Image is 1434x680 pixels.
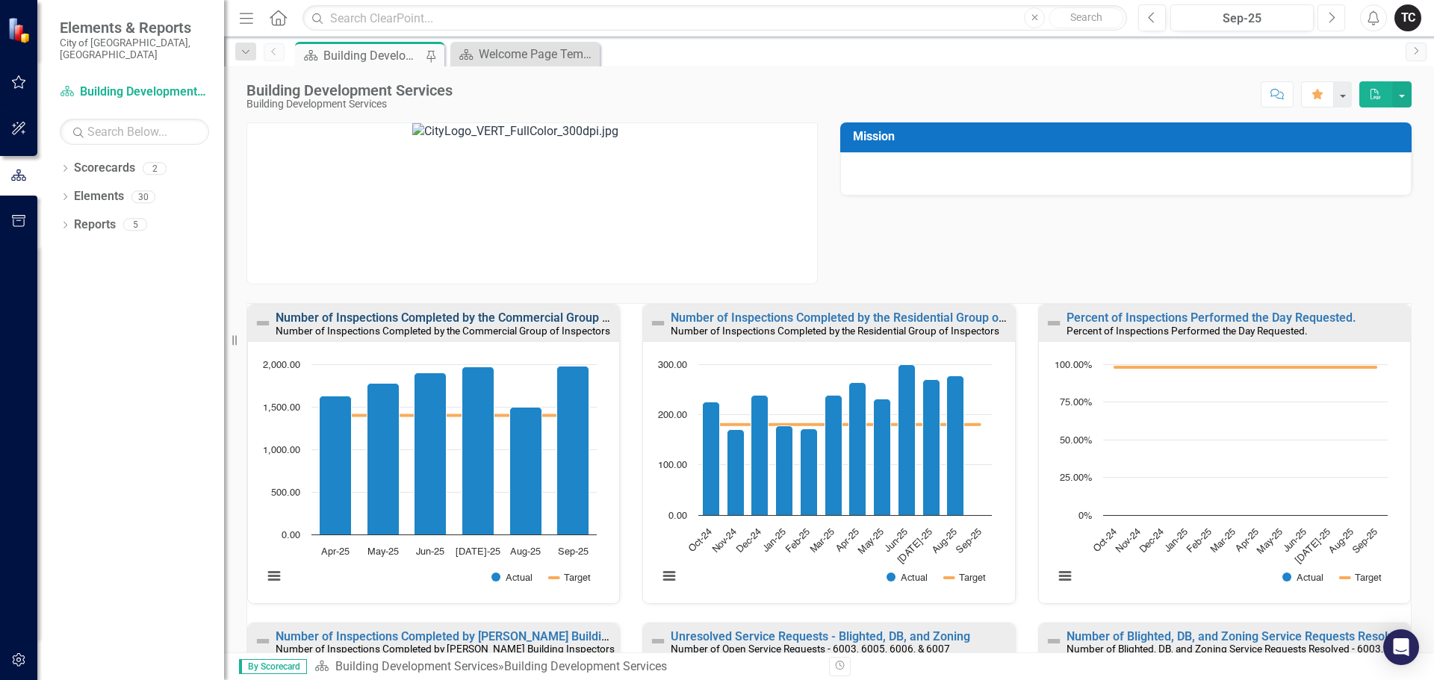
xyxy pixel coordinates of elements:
[668,511,687,521] text: 0.00
[276,643,615,655] small: Number of Inspections Completed by [PERSON_NAME] Building Inspectors
[1070,11,1102,23] span: Search
[708,421,983,427] g: Target, series 2 of 2. Line with 12 data points.
[239,659,307,674] span: By Scorecard
[1049,7,1123,28] button: Search
[887,572,928,583] button: Show Actual
[671,325,999,337] small: Number of Inspections Completed by the Residential Group of Inspectors
[263,361,300,370] text: 2,000.00
[60,37,209,61] small: City of [GEOGRAPHIC_DATA], [GEOGRAPHIC_DATA]
[651,357,1007,599] div: Chart. Highcharts interactive chart.
[834,527,861,554] text: Apr-25
[1055,566,1075,587] button: View chart menu, Chart
[491,572,533,583] button: Show Actual
[60,119,209,145] input: Search Below...
[931,527,959,555] text: Aug-25
[1185,527,1213,555] text: Feb-25
[671,311,1063,325] a: Number of Inspections Completed by the Residential Group of Inspectors
[74,216,116,234] a: Reports
[1060,473,1092,483] text: 25.00%
[302,5,1127,31] input: Search ClearPoint...
[1067,325,1308,337] small: Percent of Inspections Performed the Day Requested.
[454,45,596,63] a: Welcome Page Template
[60,84,209,101] a: Building Development Services
[510,407,542,534] path: Aug-25, 1,493. Actual.
[711,527,739,555] text: Nov-24
[276,311,673,325] a: Number of Inspections Completed by the Commercial Group of Inspectors
[74,160,135,177] a: Scorecards
[1281,527,1308,554] text: Jun-25
[412,123,652,284] img: CityLogo_VERT_FullColor_300dpi.jpg
[923,379,940,515] path: Jul-25, 269. Actual.
[1067,311,1356,325] a: Percent of Inspections Performed the Day Requested.
[264,566,285,587] button: View chart menu, Chart
[857,527,886,556] text: May-25
[1234,527,1261,554] text: Apr-25
[736,527,763,555] text: Dec-24
[1055,361,1092,370] text: 100.00%
[1114,527,1142,555] text: Nov-24
[314,658,818,676] div: »
[751,395,769,515] path: Dec-24, 238. Actual.
[784,527,812,555] text: Feb-25
[323,46,422,65] div: Building Development Services
[255,357,612,599] div: Chart. Highcharts interactive chart.
[1045,632,1063,650] img: Not Defined
[254,314,272,332] img: Not Defined
[849,382,866,515] path: Apr-25, 263. Actual.
[557,366,589,534] path: Sep-25, 1,976. Actual.
[282,531,300,540] text: 0.00
[1341,572,1382,583] button: Show Target
[550,572,591,583] button: Show Target
[367,547,399,557] text: May-25
[416,547,444,557] text: Jun-25
[415,372,447,534] path: Jun-25, 1,900. Actual.
[945,572,986,583] button: Show Target
[131,190,155,203] div: 30
[659,566,680,587] button: View chart menu, Chart
[809,527,836,555] text: Mar-25
[874,399,891,515] path: May-25, 231. Actual.
[143,162,167,175] div: 2
[1394,4,1421,31] div: TC
[479,45,596,63] div: Welcome Page Template
[263,446,300,455] text: 1,000.00
[853,130,1404,143] h3: Mission
[335,659,498,673] a: Building Development Services
[1383,629,1419,665] div: Open Intercom Messenger
[123,219,147,231] div: 5
[321,547,350,557] text: Apr-25
[7,16,34,43] img: ClearPoint Strategy
[558,547,589,557] text: Sep-25
[1091,527,1118,554] text: Oct-24
[955,527,984,555] text: Sep-25
[658,411,687,420] text: 200.00
[1294,527,1332,566] text: [DATE]-25
[276,629,674,643] a: Number of Inspections Completed by [PERSON_NAME] Building Inspectors
[1282,572,1323,583] button: Show Actual
[688,527,715,554] text: Oct-24
[1111,364,1379,370] g: Target, series 2 of 2. Line with 12 data points.
[1163,527,1190,554] text: Jan-25
[1351,527,1379,555] text: Sep-25
[651,357,999,599] svg: Interactive chart
[1060,436,1092,446] text: 50.00%
[320,396,352,534] path: Apr-25, 1,630. Actual.
[1038,304,1411,604] div: Double-Click to Edit
[671,629,970,643] a: Unresolved Service Requests - Blighted, DB, and Zoning
[649,314,667,332] img: Not Defined
[456,547,500,557] text: [DATE]-25
[1176,10,1309,28] div: Sep-25
[947,375,964,515] path: Aug-25, 277. Actual.
[1255,527,1285,556] text: May-25
[1078,511,1092,521] text: 0%
[658,461,687,470] text: 100.00
[898,364,916,515] path: Jun-25, 300. Actual.
[1170,4,1314,31] button: Sep-25
[801,428,818,515] path: Feb-25, 171. Actual.
[1045,314,1063,332] img: Not Defined
[60,19,209,37] span: Elements & Reports
[255,357,604,599] svg: Interactive chart
[1138,527,1166,555] text: Dec-24
[649,632,667,650] img: Not Defined
[642,304,1015,604] div: Double-Click to Edit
